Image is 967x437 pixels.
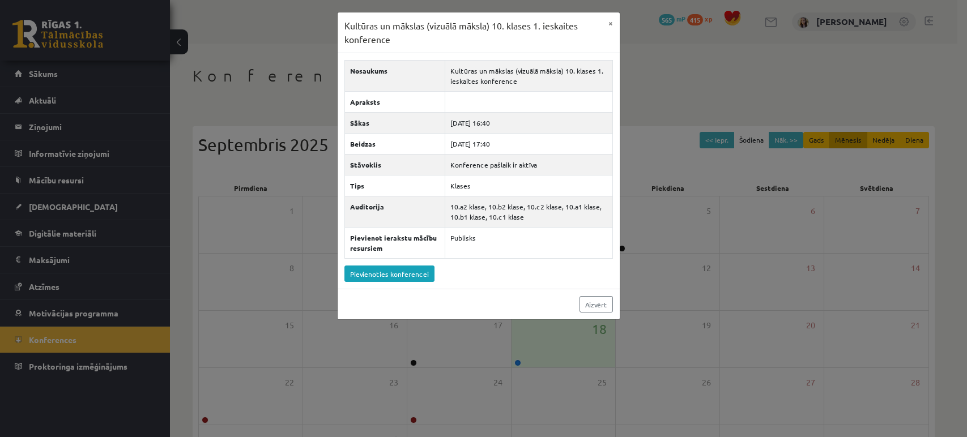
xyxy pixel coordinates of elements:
button: × [602,12,620,34]
a: Aizvērt [580,296,613,312]
th: Beidzas [345,134,445,155]
td: Klases [445,175,613,196]
td: [DATE] 16:40 [445,113,613,134]
a: Pievienoties konferencei [344,265,434,282]
td: Kultūras un mākslas (vizuālā māksla) 10. klases 1. ieskaites konference [445,61,613,92]
td: Publisks [445,228,613,259]
td: [DATE] 17:40 [445,134,613,155]
th: Stāvoklis [345,155,445,175]
th: Auditorija [345,196,445,228]
th: Nosaukums [345,61,445,92]
th: Apraksts [345,92,445,113]
td: 10.a2 klase, 10.b2 klase, 10.c2 klase, 10.a1 klase, 10.b1 klase, 10.c1 klase [445,196,613,228]
h3: Kultūras un mākslas (vizuālā māksla) 10. klases 1. ieskaites konference [344,19,602,46]
th: Sākas [345,113,445,134]
td: Konference pašlaik ir aktīva [445,155,613,175]
th: Pievienot ierakstu mācību resursiem [345,228,445,259]
th: Tips [345,175,445,196]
